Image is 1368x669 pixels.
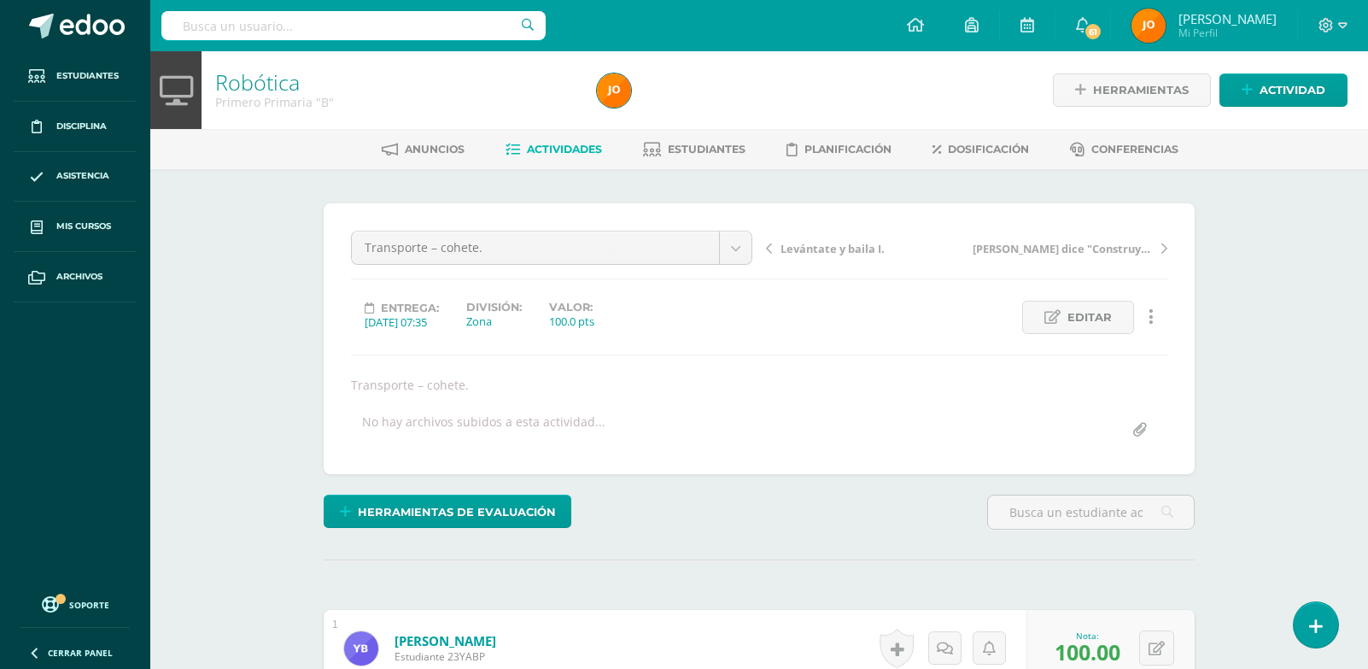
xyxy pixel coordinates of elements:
span: Dosificación [948,143,1029,156]
a: Dosificación [932,136,1029,163]
a: Soporte [20,592,130,615]
span: Actividades [527,143,602,156]
input: Busca un estudiante aquí... [988,496,1194,529]
label: Valor: [549,301,594,314]
span: Estudiantes [668,143,745,156]
a: Robótica [215,67,300,97]
h1: Robótica [215,70,576,94]
input: Busca un usuario... [161,11,546,40]
div: 100.0 pts [549,314,594,329]
label: División: [466,301,522,314]
div: Transporte – cohete. [344,377,1174,393]
span: Levántate y baila I. [780,241,885,256]
span: Planificación [804,143,892,156]
span: Herramientas de evaluación [358,496,556,528]
a: Mis cursos [14,202,137,252]
span: [PERSON_NAME] dice "Construye con tus bloques " [973,241,1154,256]
span: Actividad [1260,74,1325,106]
span: 61 [1083,22,1102,41]
a: Disciplina [14,102,137,152]
span: Conferencias [1091,143,1178,156]
span: Entrega: [381,302,439,314]
div: Zona [466,314,522,329]
a: Transporte – cohete. [352,232,751,264]
div: Nota: [1055,630,1120,642]
span: Asistencia [56,169,109,183]
a: Estudiantes [643,136,745,163]
a: Conferencias [1070,136,1178,163]
a: Actividades [506,136,602,163]
span: Disciplina [56,120,107,133]
img: a90a7f63a79d48d5c054298fe706c965.png [344,631,378,666]
div: No hay archivos subidos a esta actividad... [362,414,605,447]
span: Soporte [69,599,109,611]
a: Asistencia [14,152,137,202]
span: Mi Perfil [1178,26,1277,40]
span: Archivos [56,270,102,284]
a: [PERSON_NAME] dice "Construye con tus bloques " [967,239,1167,256]
span: Anuncios [405,143,465,156]
img: 0c788b9bcd4f76da369275594a3c6751.png [597,73,631,108]
a: Herramientas de evaluación [324,495,571,528]
a: Estudiantes [14,51,137,102]
a: Actividad [1219,73,1348,107]
span: [PERSON_NAME] [1178,10,1277,27]
div: [DATE] 07:35 [365,314,439,330]
img: 0c788b9bcd4f76da369275594a3c6751.png [1131,9,1166,43]
a: Anuncios [382,136,465,163]
span: Cerrar panel [48,647,113,659]
span: Estudiante 23YABP [395,649,496,664]
div: Primero Primaria 'B' [215,94,576,110]
span: Estudiantes [56,69,119,83]
span: Herramientas [1093,74,1189,106]
span: Editar [1067,302,1112,333]
a: Planificación [786,136,892,163]
a: [PERSON_NAME] [395,632,496,649]
span: Transporte – cohete. [365,232,706,264]
span: 100.00 [1055,637,1120,666]
a: Archivos [14,252,137,302]
a: Herramientas [1053,73,1211,107]
span: Mis cursos [56,220,111,233]
a: Levántate y baila I. [766,239,967,256]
